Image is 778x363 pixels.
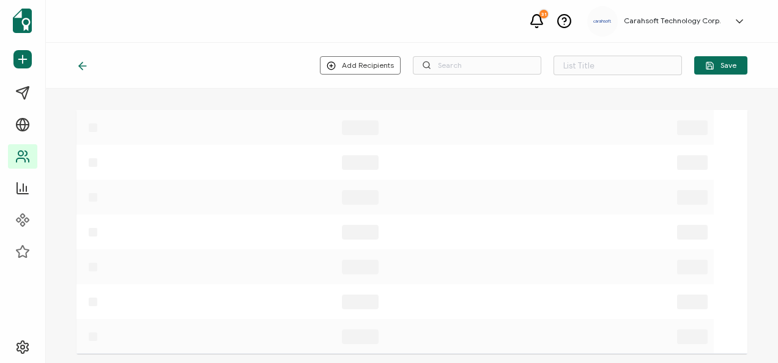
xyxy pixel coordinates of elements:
[320,56,401,75] button: Add Recipients
[539,10,548,18] div: 31
[624,16,721,25] h5: Carahsoft Technology Corp.
[705,61,736,70] span: Save
[13,9,32,33] img: sertifier-logomark-colored.svg
[694,56,747,75] button: Save
[593,20,612,23] img: a9ee5910-6a38-4b3f-8289-cffb42fa798b.svg
[554,56,682,75] input: List Title
[413,56,541,75] input: Search
[717,304,778,363] iframe: Chat Widget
